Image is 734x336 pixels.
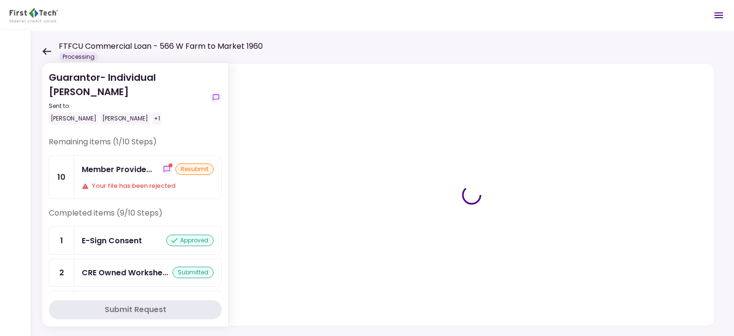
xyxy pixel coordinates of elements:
[59,52,98,62] div: Processing
[49,227,74,254] div: 1
[59,41,263,52] h1: FTFCU Commercial Loan - 566 W Farm to Market 1960
[49,291,74,318] div: 3
[10,8,58,22] img: Partner icon
[49,207,222,227] div: Completed items (9/10 Steps)
[49,259,222,287] a: 2CRE Owned Worksheetsubmitted
[161,163,173,175] button: show-messages
[49,155,222,199] a: 10Member Provided PFSshow-messagesresubmitYour file has been rejected
[82,181,214,191] div: Your file has been rejected
[210,92,222,103] button: show-messages
[49,291,222,319] a: 3Resumewaived
[49,300,222,319] button: Submit Request
[49,112,98,125] div: [PERSON_NAME]
[173,267,214,278] div: submitted
[49,156,74,198] div: 10
[100,112,150,125] div: [PERSON_NAME]
[49,102,206,110] div: Sent to:
[82,163,152,175] div: Member Provided PFS
[49,227,222,255] a: 1E-Sign Consentapproved
[49,70,206,125] div: Guarantor- Individual [PERSON_NAME]
[82,235,142,247] div: E-Sign Consent
[166,235,214,246] div: approved
[175,163,214,175] div: resubmit
[49,136,222,155] div: Remaining items (1/10 Steps)
[152,112,162,125] div: +1
[49,259,74,286] div: 2
[82,267,168,279] div: CRE Owned Worksheet
[105,304,166,315] div: Submit Request
[707,4,730,27] button: Open menu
